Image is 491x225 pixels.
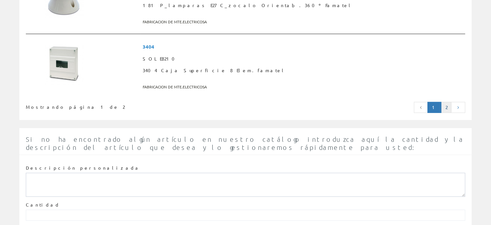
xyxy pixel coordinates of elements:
label: Descripción personalizada [26,165,140,171]
a: Página siguiente [451,102,465,113]
img: Foto artículo 3404 Caja Superficie 8 Elem.famatel (120x150) [45,41,83,89]
span: FABRICACION DE MTE.ELECTRICOSA [143,17,463,27]
div: Mostrando página 1 de 2 [26,101,203,110]
a: Página actual [427,102,441,113]
span: 3404 Caja Superficie 8 Elem.famatel [143,65,463,76]
span: Si no ha encontrado algún artículo en nuestro catálogo introduzca aquí la cantidad y la descripci... [26,135,464,151]
label: Cantidad [26,202,60,208]
a: 2 [441,102,451,113]
span: 3404 [143,41,463,53]
a: Página anterior [414,102,428,113]
span: FABRICACION DE MTE.ELECTRICOSA [143,82,463,92]
span: SOLE8210 [143,53,463,65]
